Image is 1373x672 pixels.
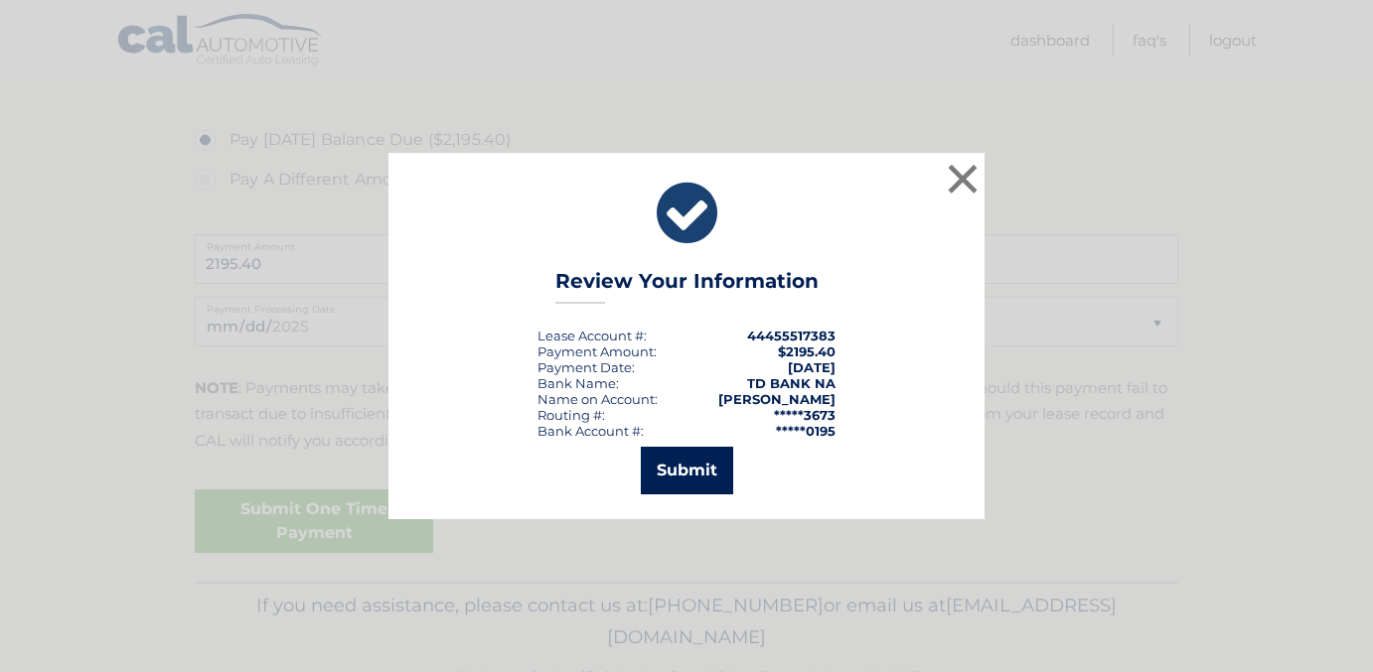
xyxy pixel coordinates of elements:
div: : [537,359,635,375]
h3: Review Your Information [555,269,819,304]
span: [DATE] [788,359,836,375]
span: $2195.40 [778,343,836,359]
strong: TD BANK NA [747,375,836,391]
button: × [943,159,983,199]
button: Submit [641,447,733,494]
div: Bank Account #: [537,423,644,439]
span: Payment Date [537,359,632,375]
div: Payment Amount: [537,343,657,359]
div: Routing #: [537,407,605,423]
strong: [PERSON_NAME] [718,391,836,407]
div: Lease Account #: [537,328,647,343]
strong: 44455517383 [747,328,836,343]
div: Name on Account: [537,391,658,407]
div: Bank Name: [537,375,619,391]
